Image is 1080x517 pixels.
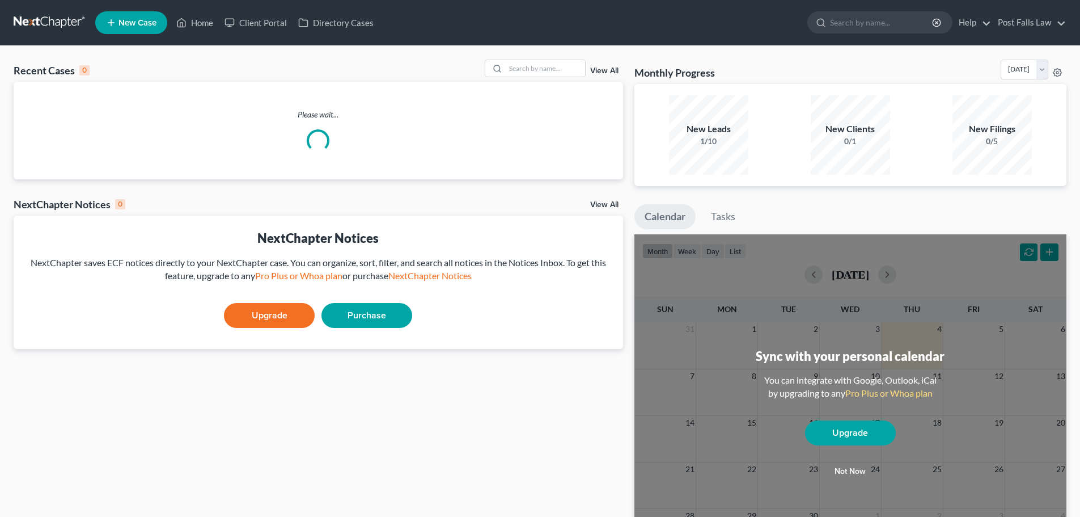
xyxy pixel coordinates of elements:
[953,12,991,33] a: Help
[952,136,1032,147] div: 0/5
[506,60,585,77] input: Search by name...
[590,201,619,209] a: View All
[756,347,945,365] div: Sync with your personal calendar
[760,374,941,400] div: You can integrate with Google, Outlook, iCal by upgrading to any
[845,388,933,398] a: Pro Plus or Whoa plan
[830,12,934,33] input: Search by name...
[14,64,90,77] div: Recent Cases
[669,136,748,147] div: 1/10
[255,270,342,281] a: Pro Plus or Whoa plan
[669,123,748,136] div: New Leads
[118,19,156,27] span: New Case
[79,65,90,75] div: 0
[805,421,896,445] a: Upgrade
[14,109,623,120] p: Please wait...
[23,257,614,283] div: NextChapter saves ECF notices directly to your NextChapter case. You can organize, sort, filter, ...
[992,12,1066,33] a: Post Falls Law
[634,66,715,79] h3: Monthly Progress
[171,12,219,33] a: Home
[219,12,293,33] a: Client Portal
[805,460,896,483] button: Not now
[811,136,890,147] div: 0/1
[321,303,412,328] a: Purchase
[590,67,619,75] a: View All
[811,123,890,136] div: New Clients
[952,123,1032,136] div: New Filings
[14,197,125,211] div: NextChapter Notices
[115,199,125,209] div: 0
[23,229,614,247] div: NextChapter Notices
[701,204,746,229] a: Tasks
[293,12,379,33] a: Directory Cases
[224,303,315,328] a: Upgrade
[388,270,472,281] a: NextChapter Notices
[634,204,696,229] a: Calendar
